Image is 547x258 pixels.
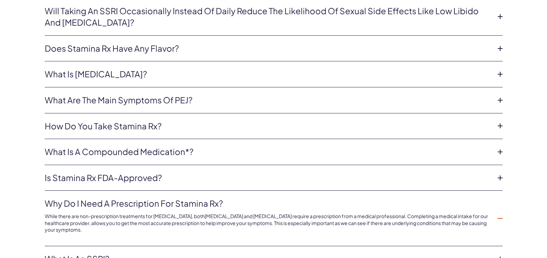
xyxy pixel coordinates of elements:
[45,146,492,158] a: What is a compounded medication*?
[45,213,488,233] span: [MEDICAL_DATA] and [MEDICAL_DATA] require a prescription from a medical professional. Completing ...
[45,213,205,219] span: While there are non-prescription treatments for [MEDICAL_DATA], both
[45,5,492,28] a: Will taking an SSRI occasionally instead of daily reduce the likelihood of sexual side effects li...
[45,94,492,106] a: What are the main symptoms of PEJ?
[45,172,492,184] a: Is Stamina Rx FDA-approved?
[45,43,492,54] a: Does Stamina Rx have any flavor?
[45,68,492,80] a: What is [MEDICAL_DATA]?
[45,198,492,209] a: Why do I need a prescription for Stamina Rx?
[45,120,492,132] a: How do you take Stamina Rx?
